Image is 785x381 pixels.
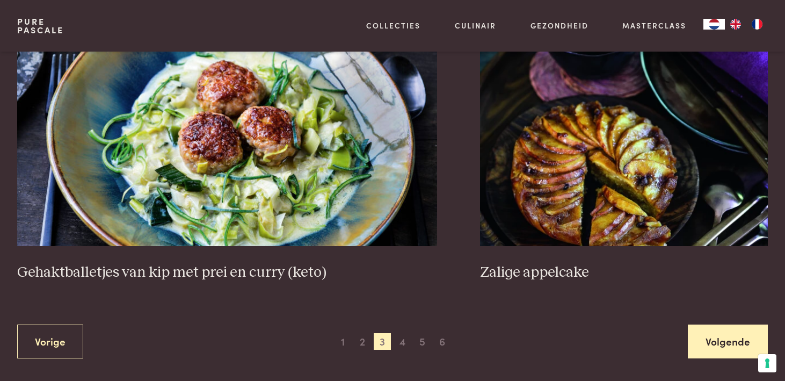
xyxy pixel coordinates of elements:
a: Zalige appelcake Zalige appelcake [480,31,768,282]
span: 5 [414,333,431,350]
img: Zalige appelcake [480,31,768,246]
a: Gezondheid [530,20,588,31]
aside: Language selected: Nederlands [703,19,768,30]
h3: Zalige appelcake [480,263,768,282]
span: 2 [354,333,371,350]
ul: Language list [725,19,768,30]
span: 4 [394,333,411,350]
a: Collecties [366,20,420,31]
a: Masterclass [622,20,686,31]
a: PurePascale [17,17,64,34]
div: Language [703,19,725,30]
span: 1 [334,333,351,350]
a: Volgende [688,325,768,358]
a: Vorige [17,325,83,358]
a: NL [703,19,725,30]
a: FR [746,19,768,30]
a: Culinair [455,20,496,31]
img: Gehaktballetjes van kip met prei en curry (keto) [17,31,437,246]
a: Gehaktballetjes van kip met prei en curry (keto) Gehaktballetjes van kip met prei en curry (keto) [17,31,437,282]
span: 6 [434,333,451,350]
button: Uw voorkeuren voor toestemming voor trackingtechnologieën [758,354,776,372]
span: 3 [374,333,391,350]
h3: Gehaktballetjes van kip met prei en curry (keto) [17,263,437,282]
a: EN [725,19,746,30]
